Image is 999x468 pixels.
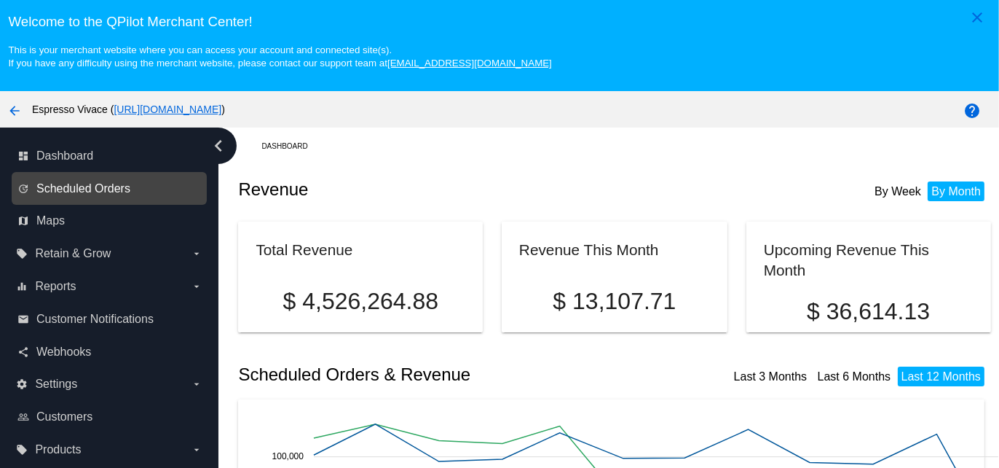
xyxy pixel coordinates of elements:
[191,444,202,456] i: arrow_drop_down
[32,104,225,115] span: Espresso Vivace ( )
[734,370,808,383] a: Last 3 Months
[191,281,202,292] i: arrow_drop_down
[928,182,984,201] li: By Month
[17,209,202,233] a: map Maps
[114,104,221,115] a: [URL][DOMAIN_NAME]
[36,410,92,424] span: Customers
[8,14,990,30] h3: Welcome to the QPilot Merchant Center!
[968,9,986,26] mat-icon: close
[191,248,202,260] i: arrow_drop_down
[35,280,76,293] span: Reports
[764,298,974,325] p: $ 36,614.13
[207,134,230,157] i: chevron_left
[16,444,28,456] i: local_offer
[17,346,29,358] i: share
[272,452,304,462] text: 100,000
[35,378,77,391] span: Settings
[17,144,202,168] a: dashboard Dashboard
[818,370,891,383] a: Last 6 Months
[36,149,93,163] span: Dashboard
[901,370,981,383] a: Last 12 Months
[16,378,28,390] i: settings
[519,241,659,258] h2: Revenue This Month
[17,405,202,429] a: people_outline Customers
[16,248,28,260] i: local_offer
[36,182,130,195] span: Scheduled Orders
[6,102,23,120] mat-icon: arrow_back
[8,44,551,69] small: This is your merchant website where you can access your account and connected site(s). If you hav...
[35,443,81,456] span: Products
[36,346,91,359] span: Webhooks
[238,364,615,385] h2: Scheduled Orders & Revenue
[256,288,465,315] p: $ 4,526,264.88
[35,247,111,260] span: Retain & Grow
[261,135,320,157] a: Dashboard
[191,378,202,390] i: arrow_drop_down
[17,411,29,423] i: people_outline
[16,281,28,292] i: equalizer
[256,241,352,258] h2: Total Revenue
[387,58,552,69] a: [EMAIL_ADDRESS][DOMAIN_NAME]
[17,215,29,227] i: map
[17,308,202,331] a: email Customer Notifications
[17,313,29,325] i: email
[36,313,154,326] span: Customer Notifications
[17,340,202,364] a: share Webhooks
[871,182,925,201] li: By Week
[17,177,202,200] a: update Scheduled Orders
[17,150,29,162] i: dashboard
[963,102,981,120] mat-icon: help
[764,241,929,278] h2: Upcoming Revenue This Month
[17,183,29,195] i: update
[519,288,710,315] p: $ 13,107.71
[36,214,65,227] span: Maps
[238,179,615,200] h2: Revenue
